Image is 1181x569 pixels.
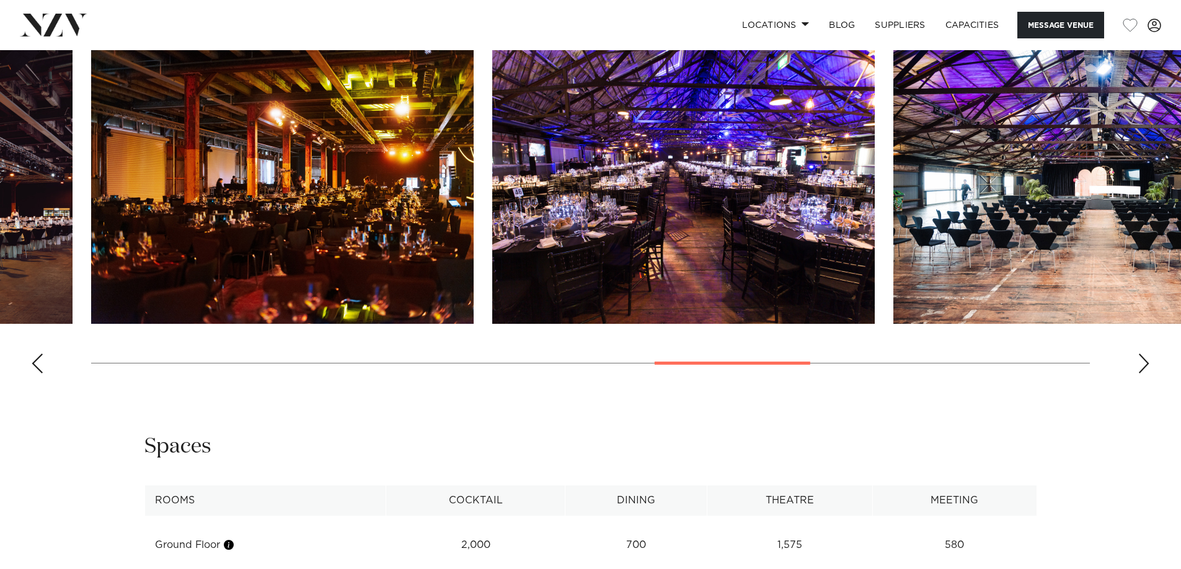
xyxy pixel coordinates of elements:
[707,485,872,516] th: Theatre
[144,485,386,516] th: Rooms
[386,485,565,516] th: Cocktail
[144,530,386,560] td: Ground Floor
[732,12,819,38] a: Locations
[936,12,1009,38] a: Capacities
[872,485,1037,516] th: Meeting
[565,530,707,560] td: 700
[565,485,707,516] th: Dining
[144,433,211,461] h2: Spaces
[20,14,87,36] img: nzv-logo.png
[707,530,872,560] td: 1,575
[872,530,1037,560] td: 580
[819,12,865,38] a: BLOG
[386,530,565,560] td: 2,000
[1017,12,1104,38] button: Message Venue
[492,43,875,324] swiper-slide: 11 / 16
[91,43,474,324] swiper-slide: 10 / 16
[865,12,935,38] a: SUPPLIERS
